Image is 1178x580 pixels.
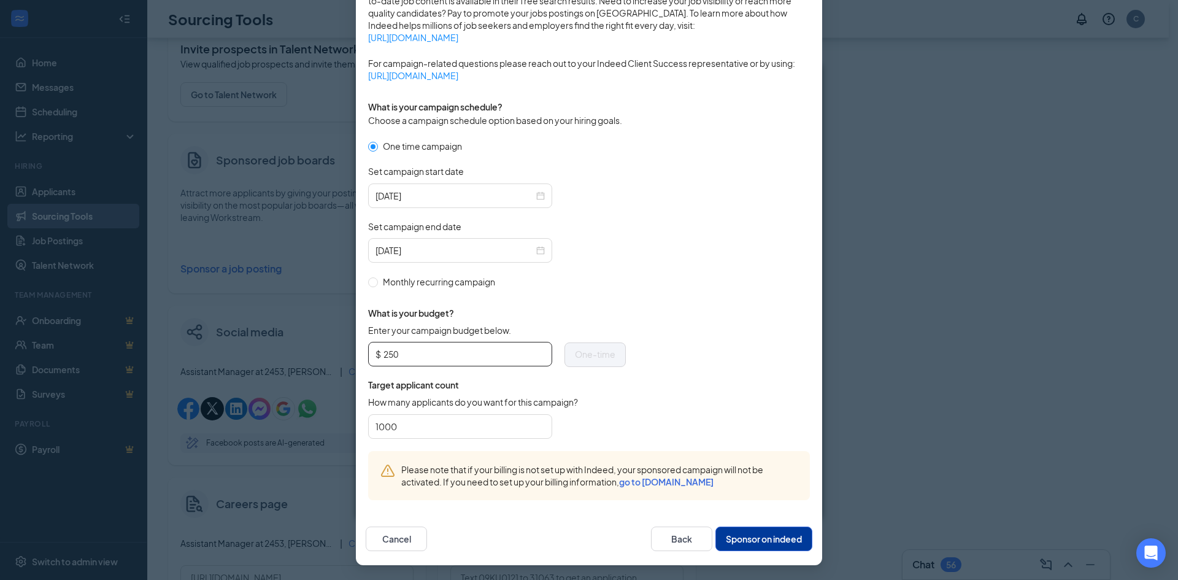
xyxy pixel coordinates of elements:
[368,115,622,126] span: Choose a campaign schedule option based on your hiring goals.
[575,349,615,360] span: One-time
[619,476,714,487] a: go to [DOMAIN_NAME]
[715,527,812,551] button: Sponsor on indeed
[375,189,534,203] input: 2025-08-26
[375,244,534,257] input: 2025-09-25
[368,396,578,408] span: How many applicants do you want for this campaign?
[368,57,810,82] span: For campaign-related questions please reach out to your Indeed Client Success representative or b...
[380,463,395,478] svg: Warning
[368,379,626,391] span: Target applicant count
[368,220,461,233] span: Set campaign end date
[378,275,500,288] span: Monthly recurring campaign
[375,345,381,363] span: $
[651,527,712,551] button: Back
[368,69,810,82] a: [URL][DOMAIN_NAME]
[378,139,467,153] span: One time campaign
[368,165,464,177] span: Set campaign start date
[368,324,511,336] span: Enter your campaign budget below.
[1136,538,1166,568] div: Open Intercom Messenger
[368,31,810,44] a: [URL][DOMAIN_NAME]
[368,101,502,112] span: What is your campaign schedule?
[366,527,427,551] button: Cancel
[401,463,798,488] span: Please note that if your billing is not set up with Indeed, your sponsored campaign will not be a...
[368,307,626,319] span: What is your budget?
